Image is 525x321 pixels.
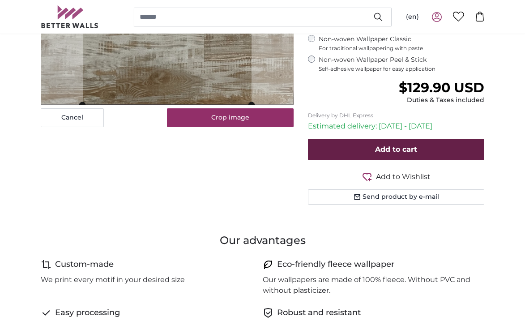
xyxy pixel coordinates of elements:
h4: Easy processing [55,307,120,319]
button: Crop image [167,108,294,127]
span: Self-adhesive wallpaper for easy application [319,65,485,73]
span: $129.90 USD [399,79,484,96]
div: Duties & Taxes included [399,96,484,105]
span: Add to cart [375,145,417,154]
button: Add to cart [308,139,485,160]
button: Send product by e-mail [308,189,485,205]
h4: Custom-made [55,258,114,271]
p: Estimated delivery: [DATE] - [DATE] [308,121,485,132]
label: Non-woven Wallpaper Peel & Stick [319,56,485,73]
label: Non-woven Wallpaper Classic [319,35,485,52]
h4: Robust and resistant [277,307,361,319]
h3: Our advantages [41,233,485,248]
button: Add to Wishlist [308,171,485,182]
button: Cancel [41,108,104,127]
p: Our wallpapers are made of 100% fleece. Without PVC and without plasticizer. [263,274,478,296]
p: Delivery by DHL Express [308,112,485,119]
span: For traditional wallpapering with paste [319,45,485,52]
button: (en) [399,9,426,25]
p: We print every motif in your desired size [41,274,185,285]
img: Betterwalls [41,5,99,28]
h4: Eco-friendly fleece wallpaper [277,258,394,271]
span: Add to Wishlist [376,171,431,182]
